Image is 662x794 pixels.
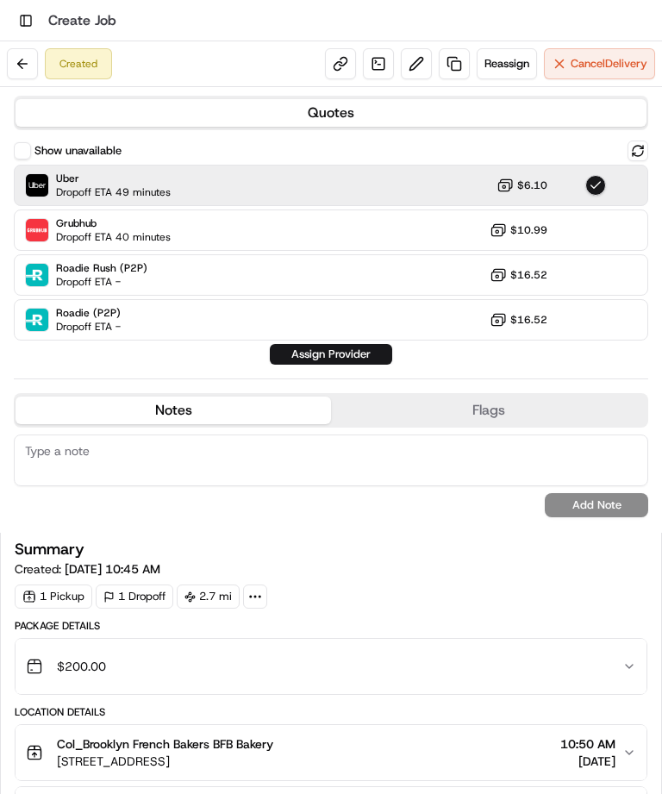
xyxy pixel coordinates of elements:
span: Reassign [484,56,529,72]
h1: Create Job [48,10,116,31]
button: See all [267,221,314,241]
span: API Documentation [163,385,277,403]
span: • [146,314,152,328]
span: 10:50 AM [560,735,615,753]
button: $16.52 [490,266,547,284]
span: Roadie Rush (P2P) [56,261,147,275]
span: $6.10 [517,178,547,192]
span: $200.00 [57,658,106,675]
span: Pylon [172,428,209,441]
span: Uber [56,172,171,185]
span: [DATE] [153,267,188,281]
div: Past conversations [17,224,110,238]
img: Klarizel Pensader [17,297,45,325]
button: Flags [331,397,646,424]
span: [DATE] [155,314,190,328]
a: Powered byPylon [122,427,209,441]
span: [DATE] 10:45 AM [65,561,160,577]
span: Dropoff ETA - [56,275,147,289]
span: $16.52 [510,268,547,282]
button: Quotes [16,99,646,127]
label: Show unavailable [34,143,122,159]
img: 1724597045416-56b7ee45-8013-43a0-a6f9-03cb97ddad50 [36,165,67,196]
span: Created: [15,560,160,578]
span: Col_Brooklyn French Bakers BFB Bakery [57,735,273,753]
img: 1736555255976-a54dd68f-1ca7-489b-9aae-adbdc363a1c4 [17,165,48,196]
button: $10.99 [490,222,547,239]
img: Nelly AZAMBRE [17,251,45,278]
span: Knowledge Base [34,385,132,403]
button: CancelDelivery [544,48,655,79]
button: $200.00 [16,639,646,694]
div: Location Details [15,705,647,719]
span: Klarizel Pensader [53,314,142,328]
h3: Summary [15,541,84,557]
span: Dropoff ETA 49 minutes [56,185,171,199]
div: We're available if you need us! [78,182,237,196]
div: 📗 [17,387,31,401]
button: Notes [16,397,331,424]
span: • [143,267,149,281]
img: Roadie (P2P) [26,309,48,331]
span: Cancel Delivery [571,56,647,72]
input: Clear [45,111,284,129]
button: $6.10 [496,177,547,194]
img: Grubhub [26,219,48,241]
img: Nash [17,17,52,52]
img: 1736555255976-a54dd68f-1ca7-489b-9aae-adbdc363a1c4 [34,315,48,328]
button: Reassign [477,48,537,79]
span: $10.99 [510,223,547,237]
div: 1 Pickup [15,585,92,609]
span: Dropoff ETA 40 minutes [56,230,171,244]
span: $16.52 [510,313,547,327]
img: Uber [26,174,48,197]
span: [STREET_ADDRESS] [57,753,273,770]
div: 2.7 mi [177,585,240,609]
button: Assign Provider [270,344,392,365]
a: 📗Knowledge Base [10,378,139,410]
span: Dropoff ETA - [56,320,121,334]
span: Roadie (P2P) [56,306,121,320]
button: $16.52 [490,311,547,328]
a: 💻API Documentation [139,378,284,410]
p: Welcome 👋 [17,69,314,97]
div: Start new chat [78,165,283,182]
div: 💻 [146,387,159,401]
div: Package Details [15,619,647,633]
span: Grubhub [56,216,171,230]
span: [DATE] [560,753,615,770]
span: [PERSON_NAME] [53,267,140,281]
img: Roadie Rush (P2P) [26,264,48,286]
button: Start new chat [293,170,314,191]
div: 1 Dropoff [96,585,173,609]
button: Col_Brooklyn French Bakers BFB Bakery[STREET_ADDRESS]10:50 AM[DATE] [16,725,646,780]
